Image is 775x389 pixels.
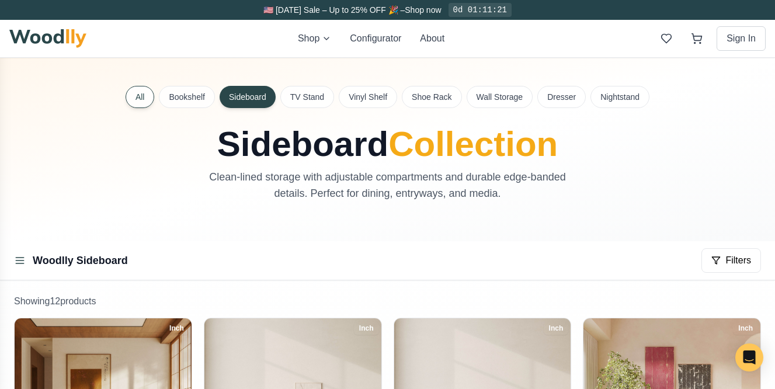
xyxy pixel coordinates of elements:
[544,322,569,335] div: Inch
[126,86,155,108] button: All
[420,32,444,46] button: About
[735,343,763,371] div: Open Intercom Messenger
[220,86,276,108] button: Sideboard
[126,127,649,162] h1: Sideboard
[537,86,586,108] button: Dresser
[725,253,751,268] span: Filters
[467,86,533,108] button: Wall Storage
[14,294,761,308] p: Showing 12 product s
[339,86,397,108] button: Vinyl Shelf
[9,29,86,48] img: Woodlly
[405,5,441,15] a: Shop now
[354,322,379,335] div: Inch
[388,124,558,164] span: Collection
[350,32,401,46] button: Configurator
[449,3,512,17] div: 0d 01:11:21
[164,322,189,335] div: Inch
[701,248,761,273] button: Filters
[402,86,461,108] button: Shoe Rack
[263,5,405,15] span: 🇺🇸 [DATE] Sale – Up to 25% OFF 🎉 –
[33,255,128,266] a: Woodlly Sideboard
[590,86,649,108] button: Nightstand
[717,26,766,51] button: Sign In
[733,322,758,335] div: Inch
[159,86,214,108] button: Bookshelf
[192,169,584,202] p: Clean-lined storage with adjustable compartments and durable edge-banded details. Perfect for din...
[298,32,331,46] button: Shop
[280,86,334,108] button: TV Stand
